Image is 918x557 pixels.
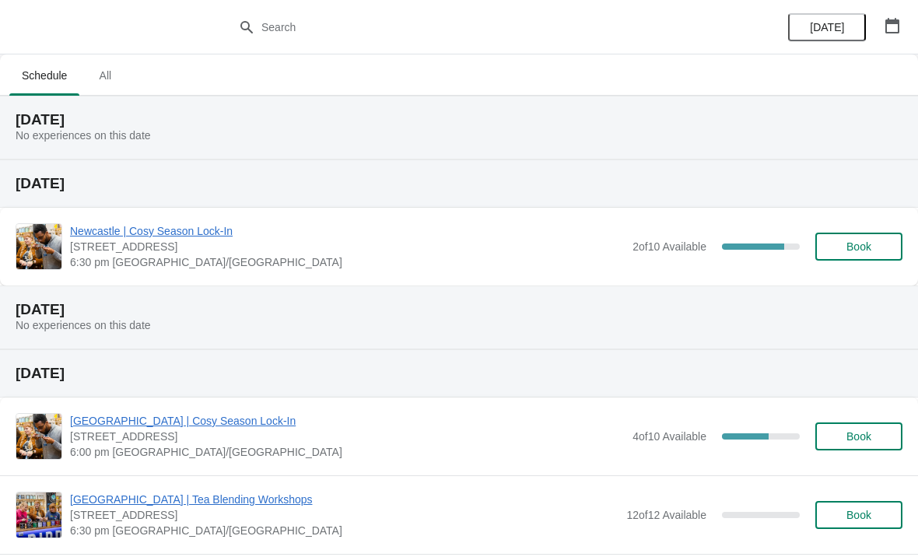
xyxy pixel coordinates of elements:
span: Newcastle | Cosy Season Lock-In [70,223,625,239]
button: Book [815,501,902,529]
span: 12 of 12 Available [626,509,706,521]
span: Book [846,509,871,521]
h2: [DATE] [16,302,902,317]
button: Book [815,233,902,261]
span: [GEOGRAPHIC_DATA] | Tea Blending Workshops [70,492,618,507]
span: 6:00 pm [GEOGRAPHIC_DATA]/[GEOGRAPHIC_DATA] [70,444,625,460]
span: [STREET_ADDRESS] [70,429,625,444]
span: No experiences on this date [16,129,151,142]
h2: [DATE] [16,366,902,381]
span: 4 of 10 Available [632,430,706,443]
span: Book [846,430,871,443]
span: [GEOGRAPHIC_DATA] | Cosy Season Lock-In [70,413,625,429]
span: Schedule [9,61,79,89]
span: [DATE] [810,21,844,33]
span: All [86,61,124,89]
span: 6:30 pm [GEOGRAPHIC_DATA]/[GEOGRAPHIC_DATA] [70,523,618,538]
button: Book [815,422,902,450]
span: Book [846,240,871,253]
img: Norwich | Cosy Season Lock-In | 9 Back Of The Inns, Norwich NR2 1PT, UK | 6:00 pm Europe/London [16,414,61,459]
h2: [DATE] [16,176,902,191]
span: 6:30 pm [GEOGRAPHIC_DATA]/[GEOGRAPHIC_DATA] [70,254,625,270]
button: [DATE] [788,13,866,41]
span: 2 of 10 Available [632,240,706,253]
h2: [DATE] [16,112,902,128]
img: Newcastle | Cosy Season Lock-In | 123 Grainger Street, Newcastle upon Tyne NE1 5AE, UK | 6:30 pm ... [16,224,61,269]
input: Search [261,13,688,41]
span: No experiences on this date [16,319,151,331]
img: Glasgow | Tea Blending Workshops | 215 Byres Road, Glasgow G12 8UD, UK | 6:30 pm Europe/London [16,492,61,538]
span: [STREET_ADDRESS] [70,507,618,523]
span: [STREET_ADDRESS] [70,239,625,254]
